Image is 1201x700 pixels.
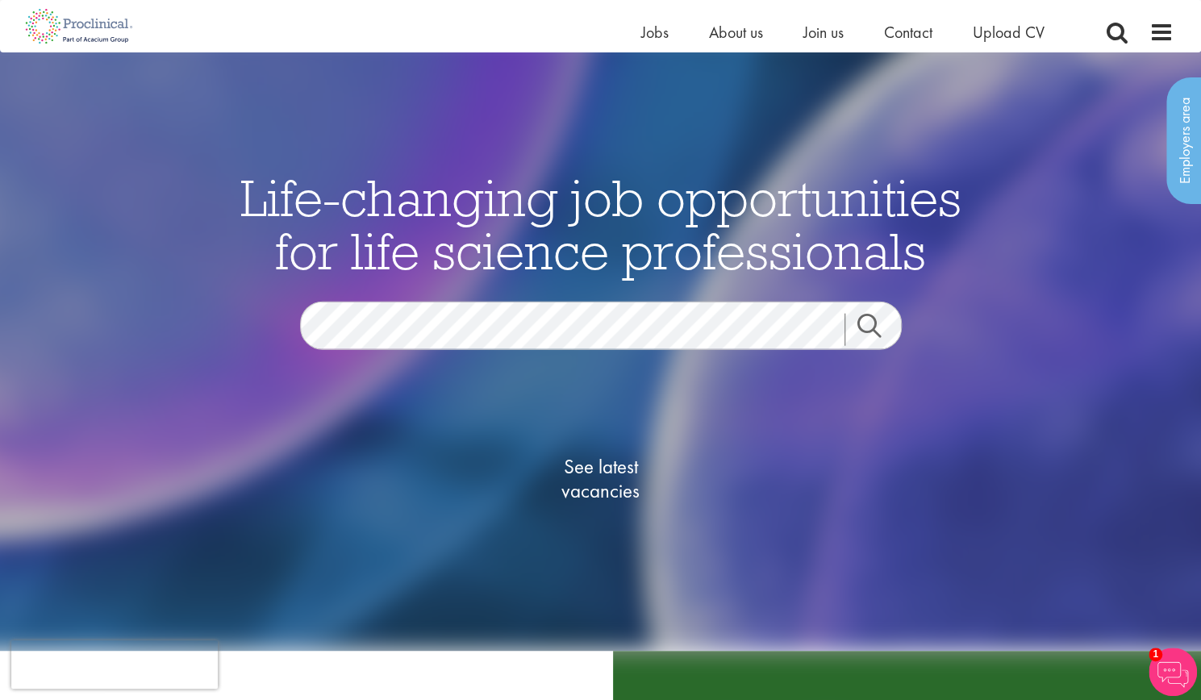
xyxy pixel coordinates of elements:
a: Jobs [641,22,669,43]
span: See latest vacancies [520,455,682,503]
a: Job search submit button [844,314,914,346]
a: See latestvacancies [520,390,682,568]
a: About us [709,22,763,43]
a: Join us [803,22,844,43]
span: 1 [1149,648,1162,661]
iframe: reCAPTCHA [11,640,218,689]
span: Life-changing job opportunities for life science professionals [240,165,961,283]
img: Chatbot [1149,648,1197,696]
a: Contact [884,22,932,43]
a: Upload CV [973,22,1045,43]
